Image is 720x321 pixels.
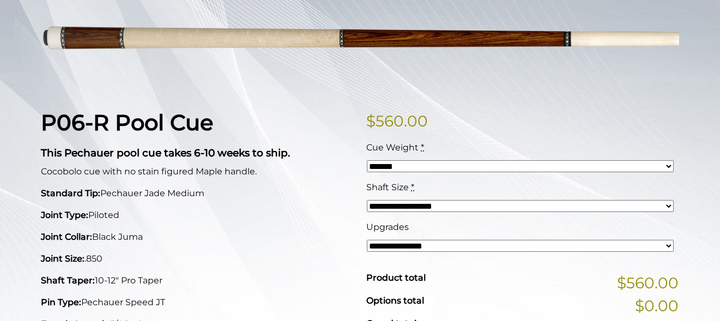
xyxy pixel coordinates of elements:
[41,231,354,244] p: Black Juma
[41,188,101,198] strong: Standard Tip:
[367,295,425,306] span: Options total
[367,112,376,130] span: $
[367,182,409,192] span: Shaft Size
[41,109,214,136] strong: P06-R Pool Cue
[367,222,409,232] span: Upgrades
[41,297,82,307] strong: Pin Type:
[367,112,428,130] bdi: 560.00
[41,187,354,200] p: Pechauer Jade Medium
[421,142,425,153] abbr: required
[41,296,354,309] p: Pechauer Speed JT
[367,272,426,283] span: Product total
[41,274,354,287] p: 10-12" Pro Taper
[41,252,354,265] p: .850
[367,142,419,153] span: Cue Weight
[41,165,354,178] p: Cocobolo cue with no stain figured Maple handle.
[41,232,93,242] strong: Joint Collar:
[41,275,95,286] strong: Shaft Taper:
[636,294,679,317] span: $0.00
[41,147,291,159] strong: This Pechauer pool cue takes 6-10 weeks to ship.
[618,271,679,294] span: $560.00
[412,182,415,192] abbr: required
[41,209,354,222] p: Piloted
[41,253,85,264] strong: Joint Size:
[41,210,89,220] strong: Joint Type:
